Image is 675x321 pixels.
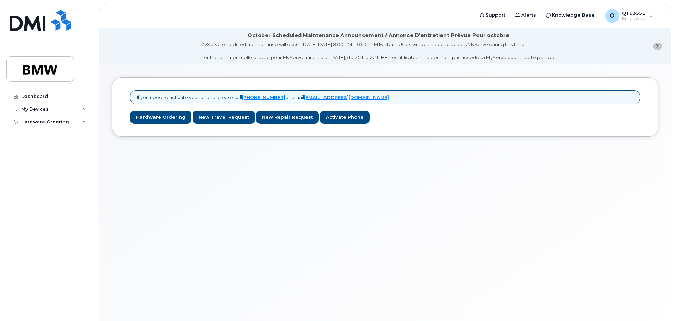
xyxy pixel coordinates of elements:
[130,111,191,124] a: Hardware Ordering
[320,111,370,124] a: Activate Phone
[193,111,255,124] a: New Travel Request
[256,111,319,124] a: New Repair Request
[653,43,662,50] button: close notification
[137,94,389,101] p: If you need to activate your phone, please call or email
[248,32,509,39] div: October Scheduled Maintenance Announcement / Annonce D'entretient Prévue Pour octobre
[304,94,389,100] a: [EMAIL_ADDRESS][DOMAIN_NAME]
[242,94,285,100] a: [PHONE_NUMBER]
[200,41,557,61] div: MyServe scheduled maintenance will occur [DATE][DATE] 8:00 PM - 10:00 PM Eastern. Users will be u...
